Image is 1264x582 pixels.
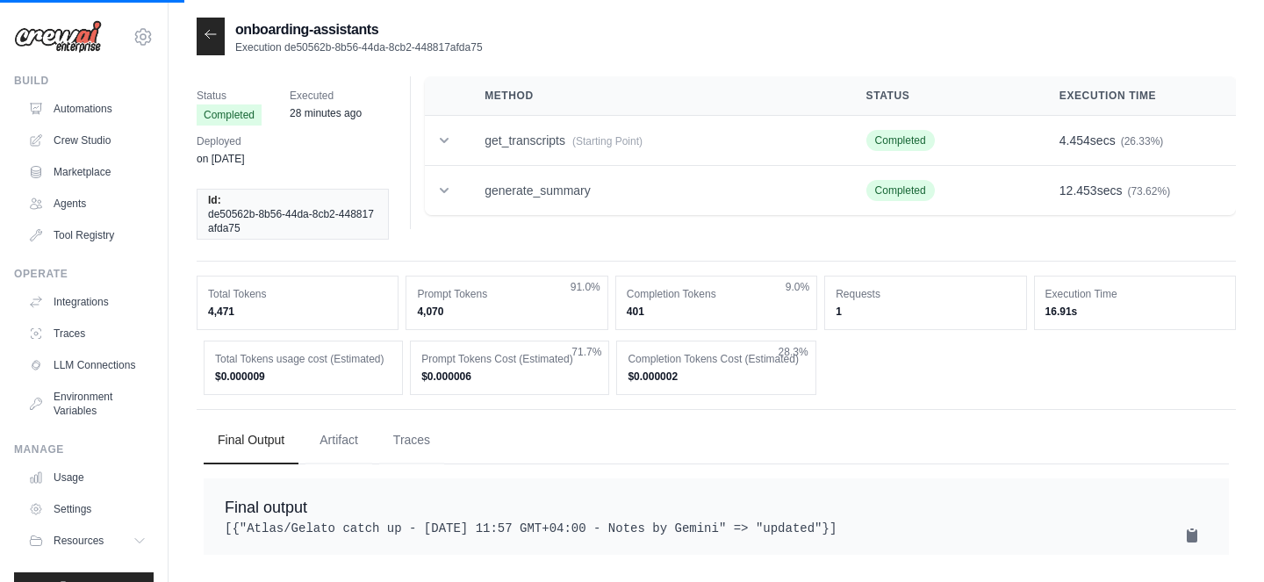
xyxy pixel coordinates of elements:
a: Usage [21,463,154,492]
a: Automations [21,95,154,123]
span: Deployed [197,133,244,150]
a: Integrations [21,288,154,316]
dd: 1 [836,305,1015,319]
time: July 24, 2025 at 17:09 PST [197,153,244,165]
a: Environment Variables [21,383,154,425]
div: Manage [14,442,154,456]
dd: $0.000009 [215,370,391,384]
dt: Requests [836,287,1015,301]
button: Final Output [204,417,298,464]
td: get_transcripts [463,116,844,166]
a: Traces [21,320,154,348]
a: LLM Connections [21,351,154,379]
a: Settings [21,495,154,523]
span: Resources [54,534,104,548]
button: Traces [379,417,444,464]
dt: Prompt Tokens [417,287,596,301]
span: Completed [197,104,262,126]
dd: 401 [627,305,806,319]
pre: [{"Atlas/Gelato catch up - [DATE] 11:57 GMT+04:00 - Notes by Gemini" => "updated"}] [225,520,1208,537]
span: Status [197,87,262,104]
span: 9.0% [786,280,809,294]
td: secs [1038,116,1236,166]
div: Operate [14,267,154,281]
span: 4.454 [1059,133,1090,147]
td: secs [1038,166,1236,216]
a: Marketplace [21,158,154,186]
dd: 4,070 [417,305,596,319]
span: Final output [225,499,307,516]
span: Completed [866,180,935,201]
span: 71.7% [571,345,601,359]
span: 91.0% [571,280,600,294]
span: Completed [866,130,935,151]
button: Resources [21,527,154,555]
span: 12.453 [1059,183,1097,198]
th: Execution Time [1038,76,1236,116]
span: de50562b-8b56-44da-8cb2-448817afda75 [208,207,377,235]
h2: onboarding-assistants [235,19,483,40]
td: generate_summary [463,166,844,216]
dd: $0.000006 [421,370,598,384]
a: Tool Registry [21,221,154,249]
a: Agents [21,190,154,218]
button: Artifact [305,417,372,464]
time: August 11, 2025 at 16:00 PST [290,107,362,119]
span: (73.62%) [1127,185,1170,198]
span: Id: [208,193,221,207]
iframe: Chat Widget [1176,498,1264,582]
dd: 16.91s [1045,305,1224,319]
span: 28.3% [779,345,808,359]
dd: 4,471 [208,305,387,319]
dt: Total Tokens usage cost (Estimated) [215,352,391,366]
th: Status [845,76,1038,116]
dd: $0.000002 [628,370,804,384]
img: Logo [14,20,102,54]
dt: Completion Tokens Cost (Estimated) [628,352,804,366]
span: (26.33%) [1121,135,1164,147]
a: Crew Studio [21,126,154,154]
dt: Prompt Tokens Cost (Estimated) [421,352,598,366]
p: Execution de50562b-8b56-44da-8cb2-448817afda75 [235,40,483,54]
div: Build [14,74,154,88]
span: Executed [290,87,362,104]
dt: Completion Tokens [627,287,806,301]
dt: Total Tokens [208,287,387,301]
dt: Execution Time [1045,287,1224,301]
th: Method [463,76,844,116]
span: (Starting Point) [572,135,643,147]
